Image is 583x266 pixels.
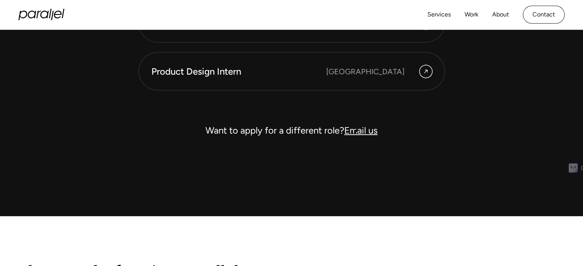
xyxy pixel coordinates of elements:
[344,125,378,136] a: Email us
[138,121,445,140] div: Want to apply for a different role?
[523,6,565,24] a: Contact
[492,9,509,20] a: About
[465,9,478,20] a: Work
[326,66,404,77] div: [GEOGRAPHIC_DATA]
[151,65,326,78] div: Product Design Intern
[18,9,64,20] a: home
[138,52,445,91] a: Product Design Intern [GEOGRAPHIC_DATA]
[427,9,451,20] a: Services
